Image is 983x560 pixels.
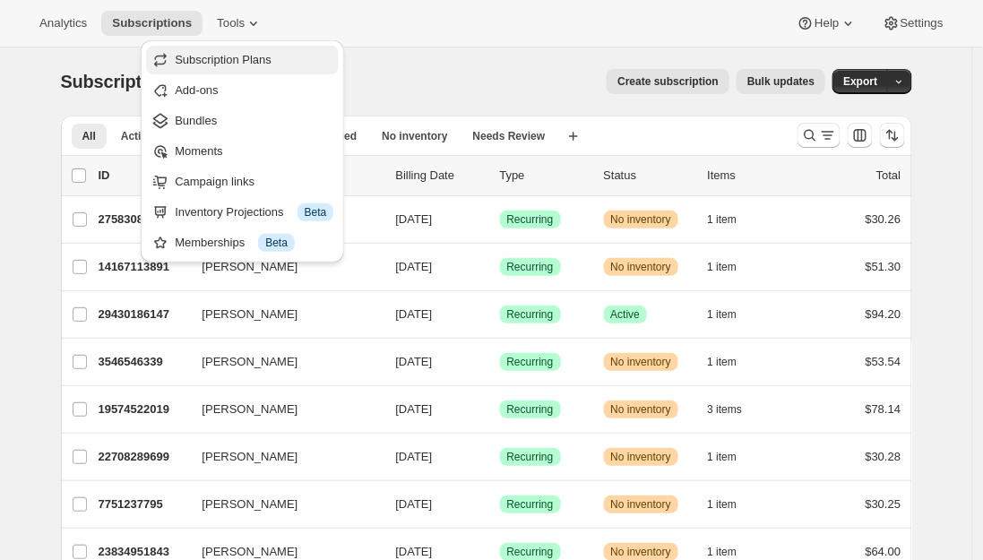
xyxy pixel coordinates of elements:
span: [PERSON_NAME] [203,353,298,371]
button: Create subscription [607,69,729,94]
span: $51.30 [866,260,901,273]
button: [PERSON_NAME] [192,300,371,329]
button: Add-ons [146,76,339,105]
div: Memberships [175,234,333,252]
button: Subscriptions [101,11,203,36]
span: 1 item [708,355,737,369]
div: Type [500,167,590,185]
span: $30.25 [866,497,901,511]
span: Active [611,307,641,322]
button: [PERSON_NAME] [192,490,371,519]
button: 1 item [708,492,757,517]
div: 19574522019[PERSON_NAME][DATE]SuccessRecurringWarningNo inventory3 items$78.14 [99,397,901,422]
button: Memberships [146,228,339,257]
span: Subscription Plans [175,53,272,66]
p: Status [604,167,694,185]
span: Bundles [175,114,217,127]
button: [PERSON_NAME] [192,348,371,376]
span: [DATE] [396,260,433,273]
div: 14167113891[PERSON_NAME][DATE]SuccessRecurringWarningNo inventory1 item$51.30 [99,254,901,280]
span: Tools [217,16,245,30]
span: Settings [901,16,944,30]
span: Bulk updates [747,74,815,89]
p: 29430186147 [99,306,188,323]
button: 3 items [708,397,763,422]
button: Sort the results [880,123,905,148]
div: 7751237795[PERSON_NAME][DATE]SuccessRecurringWarningNo inventory1 item$30.25 [99,492,901,517]
span: No inventory [611,402,671,417]
span: Active [121,129,153,143]
span: Recurring [507,307,554,322]
span: Export [843,74,877,89]
span: Help [815,16,839,30]
span: Moments [175,144,222,158]
span: Recurring [507,545,554,559]
span: Campaign links [175,175,254,188]
span: Recurring [507,260,554,274]
span: $78.14 [866,402,901,416]
span: [PERSON_NAME] [203,495,298,513]
span: No inventory [611,450,671,464]
button: Tools [206,11,273,36]
span: $30.28 [866,450,901,463]
span: No inventory [611,355,671,369]
span: No inventory [611,497,671,512]
span: [DATE] [396,545,433,558]
span: No inventory [382,129,447,143]
div: IDCustomerBilling DateTypeStatusItemsTotal [99,167,901,185]
span: [PERSON_NAME] [203,401,298,418]
span: [DATE] [396,307,433,321]
span: 1 item [708,212,737,227]
div: 29430186147[PERSON_NAME][DATE]SuccessRecurringSuccessActive1 item$94.20 [99,302,901,327]
span: [DATE] [396,450,433,463]
button: Export [832,69,888,94]
button: 1 item [708,254,757,280]
div: 3546546339[PERSON_NAME][DATE]SuccessRecurringWarningNo inventory1 item$53.54 [99,349,901,375]
button: [PERSON_NAME] [192,395,371,424]
button: Inventory Projections [146,198,339,227]
p: 14167113891 [99,258,188,276]
button: 1 item [708,207,757,232]
button: Customize table column order and visibility [848,123,873,148]
span: $64.00 [866,545,901,558]
span: [DATE] [396,212,433,226]
span: Recurring [507,355,554,369]
span: No inventory [611,545,671,559]
span: $94.20 [866,307,901,321]
span: 1 item [708,260,737,274]
span: [DATE] [396,402,433,416]
button: 1 item [708,349,757,375]
button: Help [786,11,867,36]
span: 1 item [708,450,737,464]
div: 22708289699[PERSON_NAME][DATE]SuccessRecurringWarningNo inventory1 item$30.28 [99,444,901,470]
button: Subscription Plans [146,46,339,74]
span: All [82,129,96,143]
p: ID [99,167,188,185]
span: 1 item [708,545,737,559]
p: Billing Date [396,167,486,185]
button: 1 item [708,444,757,470]
p: Total [876,167,901,185]
p: 7751237795 [99,495,188,513]
button: Bundles [146,107,339,135]
span: Recurring [507,450,554,464]
button: Search and filter results [798,123,841,148]
span: [PERSON_NAME] [203,448,298,466]
span: Recurring [507,402,554,417]
span: No inventory [611,260,671,274]
span: Beta [265,236,288,250]
p: 22708289699 [99,448,188,466]
button: [PERSON_NAME] [192,443,371,471]
span: Recurring [507,497,554,512]
span: Beta [305,205,327,220]
span: Needs Review [473,129,546,143]
span: $30.26 [866,212,901,226]
span: 1 item [708,497,737,512]
span: $53.54 [866,355,901,368]
span: Add-ons [175,83,218,97]
button: Create new view [559,124,588,149]
div: Items [708,167,798,185]
span: Subscriptions [61,72,178,91]
span: [DATE] [396,355,433,368]
button: 1 item [708,302,757,327]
